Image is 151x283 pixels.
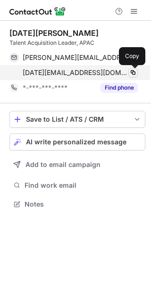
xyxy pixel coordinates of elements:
[23,53,131,62] span: [PERSON_NAME][EMAIL_ADDRESS][DOMAIN_NAME]
[25,181,142,190] span: Find work email
[9,111,145,128] button: save-profile-one-click
[9,179,145,192] button: Find work email
[23,68,131,77] span: [DATE][EMAIL_ADDRESS][DOMAIN_NAME]
[9,39,145,47] div: Talent Acquisition Leader, APAC
[9,133,145,150] button: AI write personalized message
[9,198,145,211] button: Notes
[26,116,129,123] div: Save to List / ATS / CRM
[9,28,99,38] div: [DATE][PERSON_NAME]
[9,156,145,173] button: Add to email campaign
[9,6,66,17] img: ContactOut v5.3.10
[101,83,138,92] button: Reveal Button
[25,200,142,208] span: Notes
[26,138,126,146] span: AI write personalized message
[25,161,101,168] span: Add to email campaign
